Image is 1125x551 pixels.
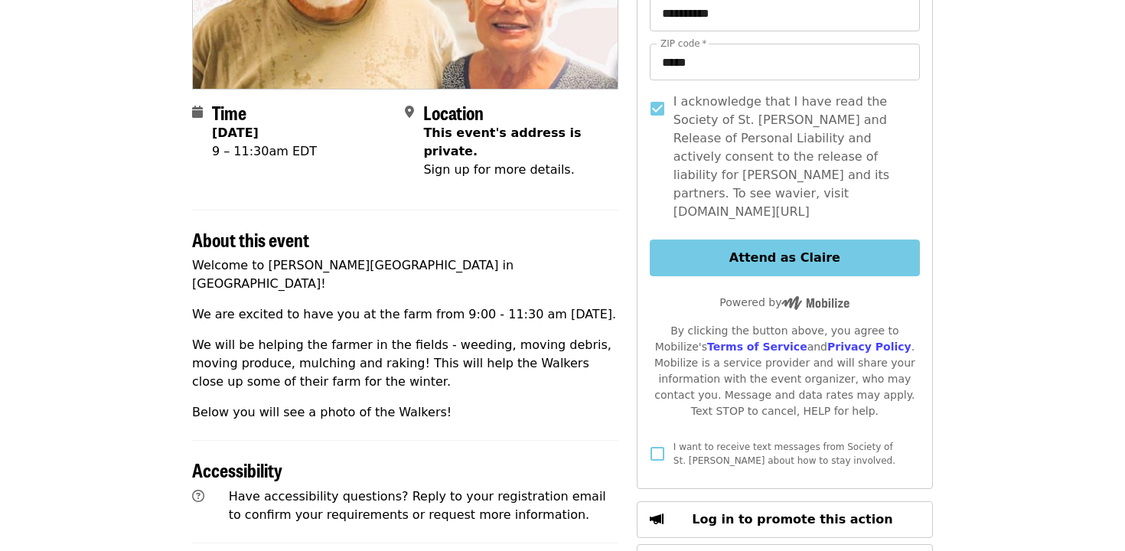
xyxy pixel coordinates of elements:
i: question-circle icon [192,489,204,504]
span: Sign up for more details. [423,162,574,177]
label: ZIP code [660,39,706,48]
span: Time [212,99,246,126]
button: Log in to promote this action [637,501,933,538]
span: Accessibility [192,456,282,483]
p: We will be helping the farmer in the fields - weeding, moving debris, moving produce, mulching an... [192,336,618,391]
input: ZIP code [650,44,920,80]
img: Powered by Mobilize [781,296,849,310]
a: Privacy Policy [827,341,911,353]
span: Location [423,99,484,126]
span: I want to receive text messages from Society of St. [PERSON_NAME] about how to stay involved. [673,442,895,466]
div: By clicking the button above, you agree to Mobilize's and . Mobilize is a service provider and wi... [650,323,920,419]
i: calendar icon [192,105,203,119]
span: Have accessibility questions? Reply to your registration email to confirm your requirements or re... [229,489,606,522]
p: We are excited to have you at the farm from 9:00 - 11:30 am [DATE]. [192,305,618,324]
button: Attend as Claire [650,240,920,276]
span: About this event [192,226,309,253]
a: Terms of Service [707,341,807,353]
span: I acknowledge that I have read the Society of St. [PERSON_NAME] and Release of Personal Liability... [673,93,908,221]
i: map-marker-alt icon [405,105,414,119]
div: 9 – 11:30am EDT [212,142,317,161]
span: Log in to promote this action [692,512,892,527]
span: Powered by [719,296,849,308]
span: This event's address is private. [423,126,581,158]
p: Welcome to [PERSON_NAME][GEOGRAPHIC_DATA] in [GEOGRAPHIC_DATA]! [192,256,618,293]
p: Below you will see a photo of the Walkers! [192,403,618,422]
strong: [DATE] [212,126,259,140]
